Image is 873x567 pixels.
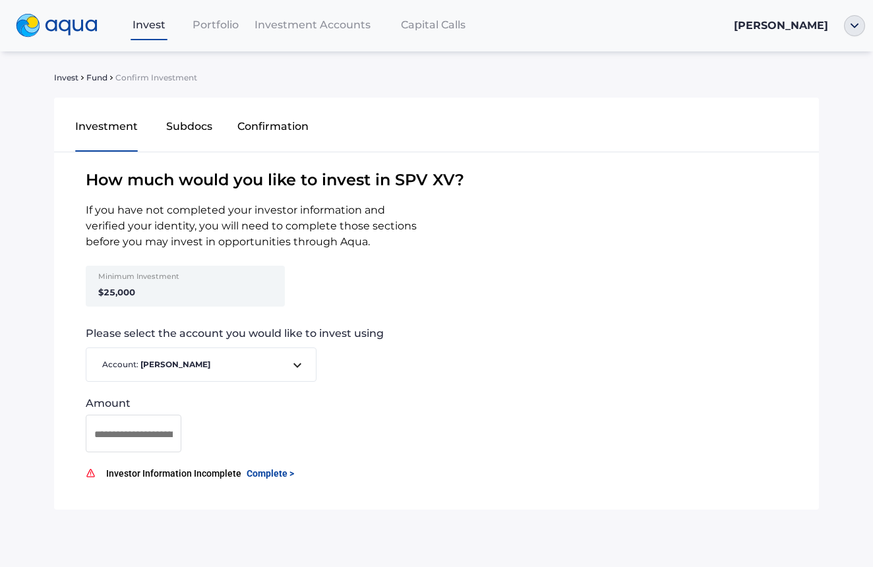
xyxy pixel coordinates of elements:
[255,18,371,31] span: Investment Accounts
[54,168,819,192] span: How much would you like to invest in SPV XV ?
[140,359,210,369] b: [PERSON_NAME]
[231,108,315,150] button: Confirmation
[106,469,241,478] span: Investor Information Incomplete
[734,19,828,32] span: [PERSON_NAME]
[98,272,183,283] div: Minimum Investment
[8,11,116,41] a: logo
[133,18,166,31] span: Invest
[65,108,148,150] button: Investment
[16,14,98,38] img: logo
[86,328,819,340] span: Please select the account you would like to invest using
[54,202,436,250] span: If you have not completed your investor information and verified your identity, you will need to ...
[193,18,239,31] span: Portfolio
[401,18,466,31] span: Capital Calls
[54,74,78,82] span: Invest
[249,11,376,38] a: Investment Accounts
[98,287,135,297] strong: $25,000
[81,76,84,80] img: sidearrow
[110,76,113,80] img: sidearrow
[86,398,181,409] div: Amount
[376,11,491,38] a: Capital Calls
[86,74,107,82] span: Fund
[148,108,231,150] button: Subdocs
[116,11,183,38] a: Invest
[247,469,294,478] span: Complete >
[97,359,289,371] span: Account:
[115,74,197,82] span: Confirm Investment
[844,15,865,36] img: ellipse
[183,11,249,38] a: Portfolio
[86,468,96,478] img: error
